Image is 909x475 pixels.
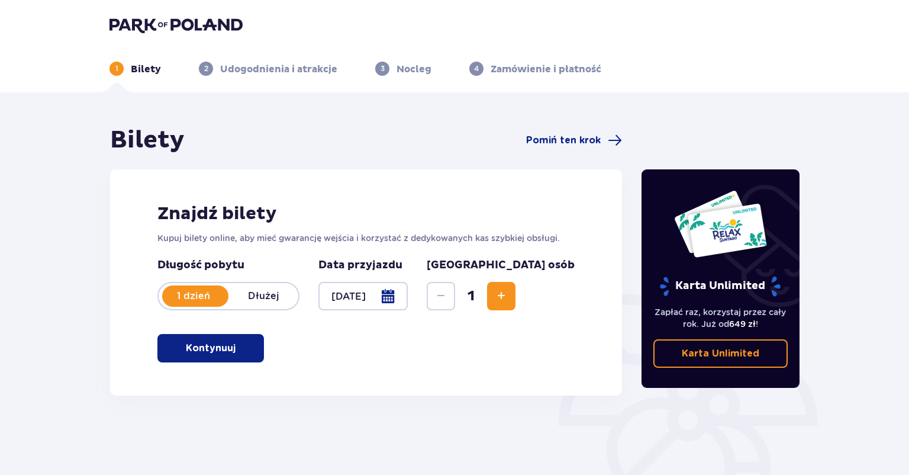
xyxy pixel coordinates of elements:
span: 649 zł [729,319,756,329]
p: [GEOGRAPHIC_DATA] osób [427,258,575,272]
p: Udogodnienia i atrakcje [220,63,337,76]
p: 1 [115,63,118,74]
p: 2 [204,63,208,74]
p: Kontynuuj [186,342,236,355]
h2: Znajdź bilety [157,203,575,225]
img: Park of Poland logo [109,17,243,33]
button: Increase [487,282,515,310]
span: Pomiń ten krok [526,134,601,147]
p: Nocleg [397,63,431,76]
a: Pomiń ten krok [526,133,622,147]
button: Decrease [427,282,455,310]
h1: Bilety [110,126,185,155]
span: 1 [457,287,485,305]
p: Data przyjazdu [318,258,402,272]
p: 1 dzień [159,290,228,303]
p: Zapłać raz, korzystaj przez cały rok. Już od ! [653,306,788,330]
p: Karta Unlimited [659,276,782,297]
p: 3 [381,63,385,74]
p: Karta Unlimited [682,347,759,360]
p: Zamówienie i płatność [491,63,601,76]
p: Dłużej [228,290,298,303]
p: Kupuj bilety online, aby mieć gwarancję wejścia i korzystać z dedykowanych kas szybkiej obsługi. [157,232,575,244]
p: Długość pobytu [157,258,299,272]
p: 4 [474,63,479,74]
button: Kontynuuj [157,334,264,362]
p: Bilety [131,63,161,76]
a: Karta Unlimited [653,339,788,368]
